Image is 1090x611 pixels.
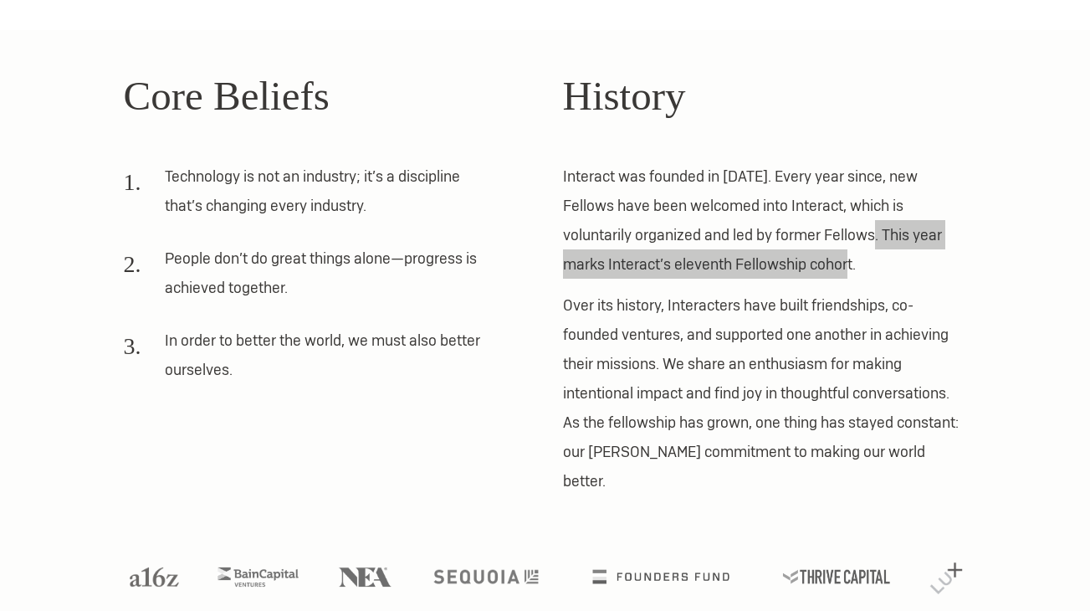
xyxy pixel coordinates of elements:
li: Technology is not an industry; it’s a discipline that’s changing every industry. [124,162,493,232]
img: NEA logo [339,567,391,587]
img: A16Z logo [130,567,178,587]
li: In order to better the world, we must also better ourselves. [124,326,493,396]
img: Founders Fund logo [592,570,729,583]
h2: History [563,65,967,127]
img: Thrive Capital logo [783,570,890,583]
p: Interact was founded in [DATE]. Every year since, new Fellows have been welcomed into Interact, w... [563,162,967,279]
li: People don’t do great things alone—progress is achieved together. [124,244,493,314]
img: Bain Capital Ventures logo [217,567,298,587]
h2: Core Beliefs [124,65,528,127]
img: Sequoia logo [434,570,539,583]
img: Lux Capital logo [930,562,963,594]
p: Over its history, Interacters have built friendships, co-founded ventures, and supported one anot... [563,290,967,495]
